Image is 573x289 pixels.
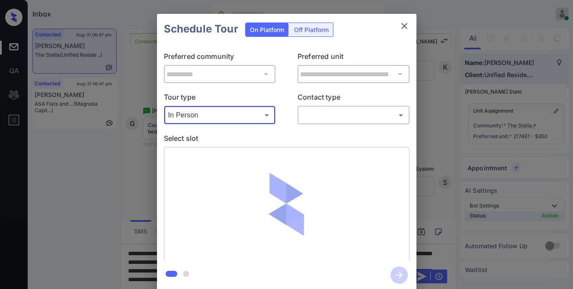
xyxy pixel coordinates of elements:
[164,51,276,65] p: Preferred community
[164,133,410,147] p: Select slot
[157,14,245,44] h2: Schedule Tour
[236,154,337,256] img: loaderv1.7921fd1ed0a854f04152.gif
[298,92,410,106] p: Contact type
[385,264,413,286] button: btn-next
[396,17,413,35] button: close
[246,23,288,36] div: On Platform
[298,51,410,65] p: Preferred unit
[166,108,274,122] div: In Person
[164,92,276,106] p: Tour type
[290,23,333,36] div: Off Platform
